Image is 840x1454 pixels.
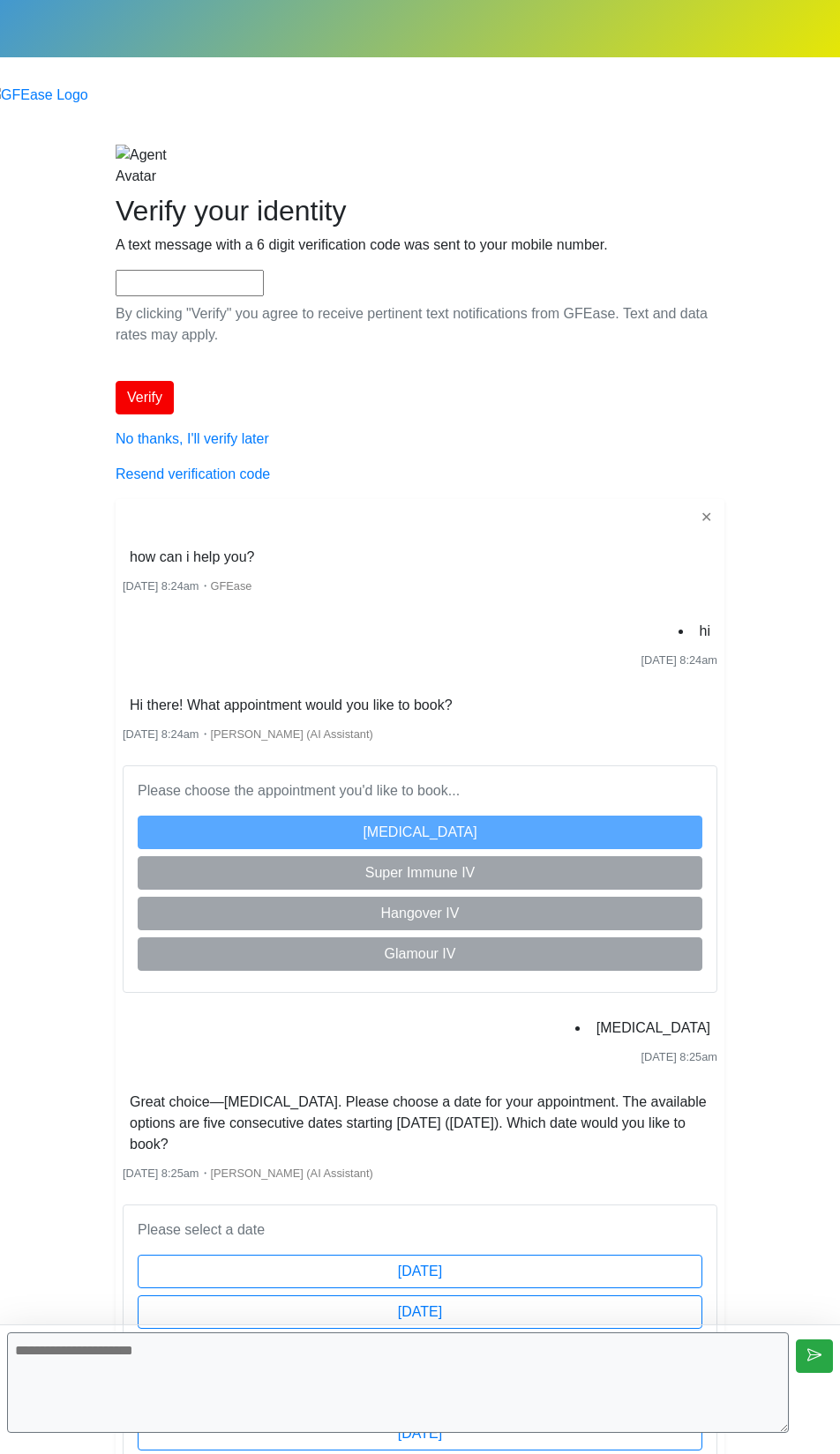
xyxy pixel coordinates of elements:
[138,1255,702,1288] button: [DATE]
[138,816,702,849] button: [MEDICAL_DATA]
[116,466,270,481] a: Resend verification code
[641,1050,717,1063] span: [DATE] 8:25am
[116,194,724,227] h2: Verify your identity
[138,937,702,971] button: Glamour IV
[138,856,702,890] button: Super Immune IV
[123,1167,199,1180] span: [DATE] 8:25am
[123,727,199,741] span: [DATE] 8:24am
[123,727,373,741] small: ・
[123,1088,717,1159] li: Great choice—[MEDICAL_DATA]. Please choose a date for your appointment. The available options are...
[211,727,373,741] span: [PERSON_NAME] (AI Assistant)
[116,235,724,256] p: A text message with a 6 digit verification code was sent to your mobile number.
[123,543,261,571] li: how can i help you?
[138,897,702,930] button: Hangover IV
[123,579,251,593] small: ・
[211,1167,373,1180] span: [PERSON_NAME] (AI Assistant)
[138,1219,702,1241] p: Please select a date
[138,780,702,802] p: Please choose the appointment you'd like to book...
[116,431,269,446] a: No thanks, I'll verify later
[589,1014,717,1042] li: [MEDICAL_DATA]
[116,303,724,346] p: By clicking "Verify" you agree to receive pertinent text notifications from GFEase. Text and data...
[641,653,717,667] span: [DATE] 8:24am
[116,145,195,187] img: Agent Avatar
[123,1167,373,1180] small: ・
[211,579,252,593] span: GFEase
[695,506,717,529] button: ✕
[116,381,174,414] button: Verify
[693,617,717,645] li: hi
[138,1295,702,1329] button: [DATE]
[123,691,460,720] li: Hi there! What appointment would you like to book?
[123,579,199,593] span: [DATE] 8:24am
